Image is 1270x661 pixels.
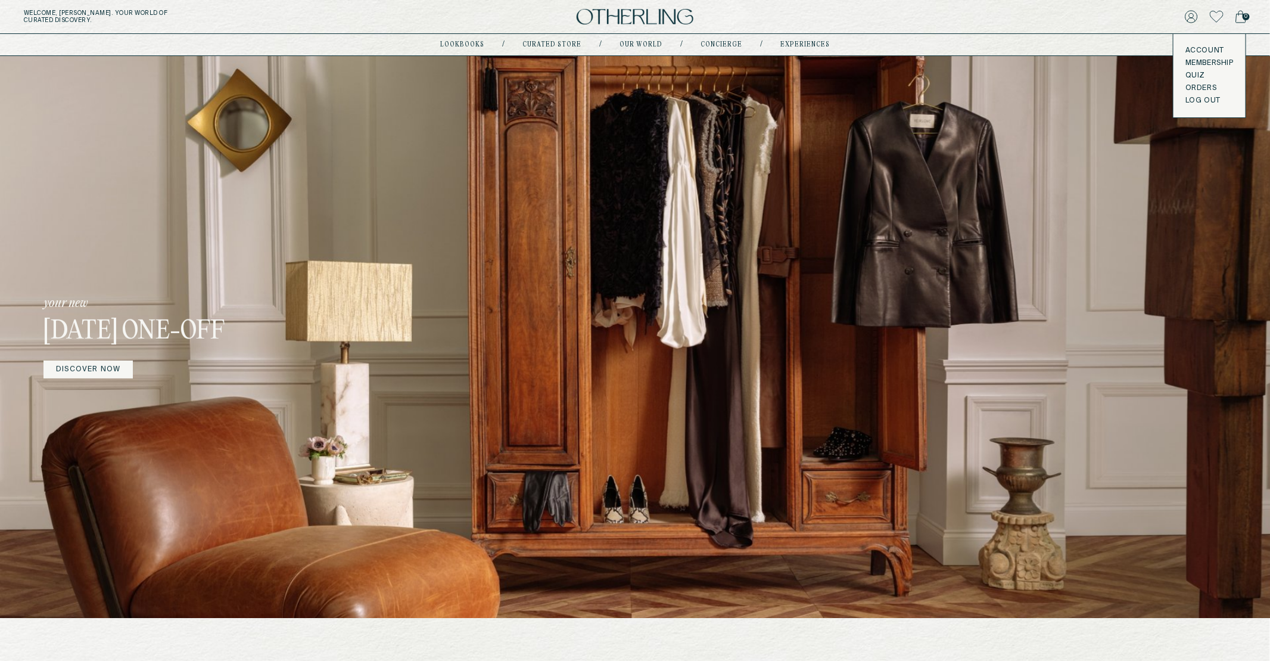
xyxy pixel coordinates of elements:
[599,40,602,49] div: /
[502,40,505,49] div: /
[1185,71,1234,80] a: Quiz
[1185,96,1221,105] button: LOG OUT
[760,40,762,49] div: /
[1185,83,1234,93] a: Orders
[24,10,391,24] h5: Welcome, [PERSON_NAME] . Your world of curated discovery.
[620,42,662,48] a: Our world
[577,9,693,25] img: logo
[780,42,830,48] a: experiences
[1235,8,1246,25] a: 0
[1185,46,1234,55] a: Account
[701,42,742,48] a: concierge
[522,42,581,48] a: Curated store
[1185,58,1234,68] a: Membership
[1243,13,1250,20] span: 0
[43,316,359,347] h3: [DATE] One-off
[680,40,683,49] div: /
[43,361,133,378] a: DISCOVER NOW
[43,295,359,312] p: your new
[440,42,484,48] a: lookbooks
